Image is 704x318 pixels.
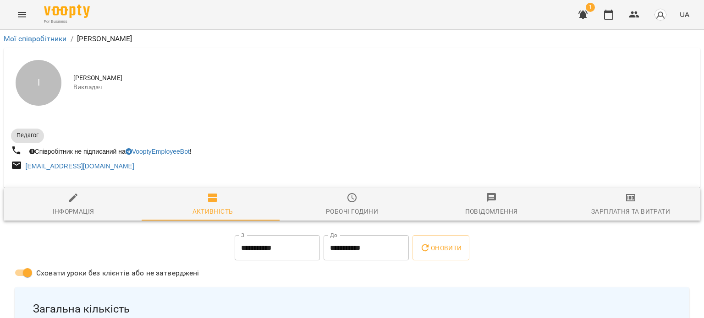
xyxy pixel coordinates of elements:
[126,148,190,155] a: VooptyEmployeeBot
[53,206,94,217] div: Інформація
[676,6,693,23] button: UA
[11,131,44,140] span: Педагог
[192,206,233,217] div: Активність
[71,33,73,44] li: /
[77,33,132,44] p: [PERSON_NAME]
[586,3,595,12] span: 1
[412,235,469,261] button: Оновити
[36,268,199,279] span: Сховати уроки без клієнтів або не затверджені
[680,10,689,19] span: UA
[4,34,67,43] a: Мої співробітники
[33,302,671,316] span: Загальна кількість
[73,83,693,92] span: Викладач
[44,5,90,18] img: Voopty Logo
[654,8,667,21] img: avatar_s.png
[16,60,61,106] div: І
[44,19,90,25] span: For Business
[27,145,193,158] div: Співробітник не підписаний на !
[326,206,378,217] div: Робочі години
[591,206,670,217] div: Зарплатня та Витрати
[420,243,462,253] span: Оновити
[11,4,33,26] button: Menu
[4,33,700,44] nav: breadcrumb
[73,74,693,83] span: [PERSON_NAME]
[26,162,134,170] a: [EMAIL_ADDRESS][DOMAIN_NAME]
[465,206,518,217] div: Повідомлення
